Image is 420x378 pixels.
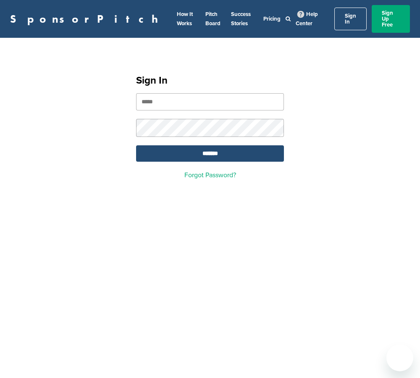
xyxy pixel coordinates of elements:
a: Sign Up Free [372,5,410,33]
a: Help Center [296,9,318,29]
iframe: Button to launch messaging window [386,344,413,371]
a: Forgot Password? [184,171,236,179]
a: Pricing [263,16,281,22]
a: Sign In [334,8,367,30]
h1: Sign In [136,73,284,88]
a: Pitch Board [205,11,220,27]
a: Success Stories [231,11,251,27]
a: How It Works [177,11,193,27]
a: SponsorPitch [10,13,163,24]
